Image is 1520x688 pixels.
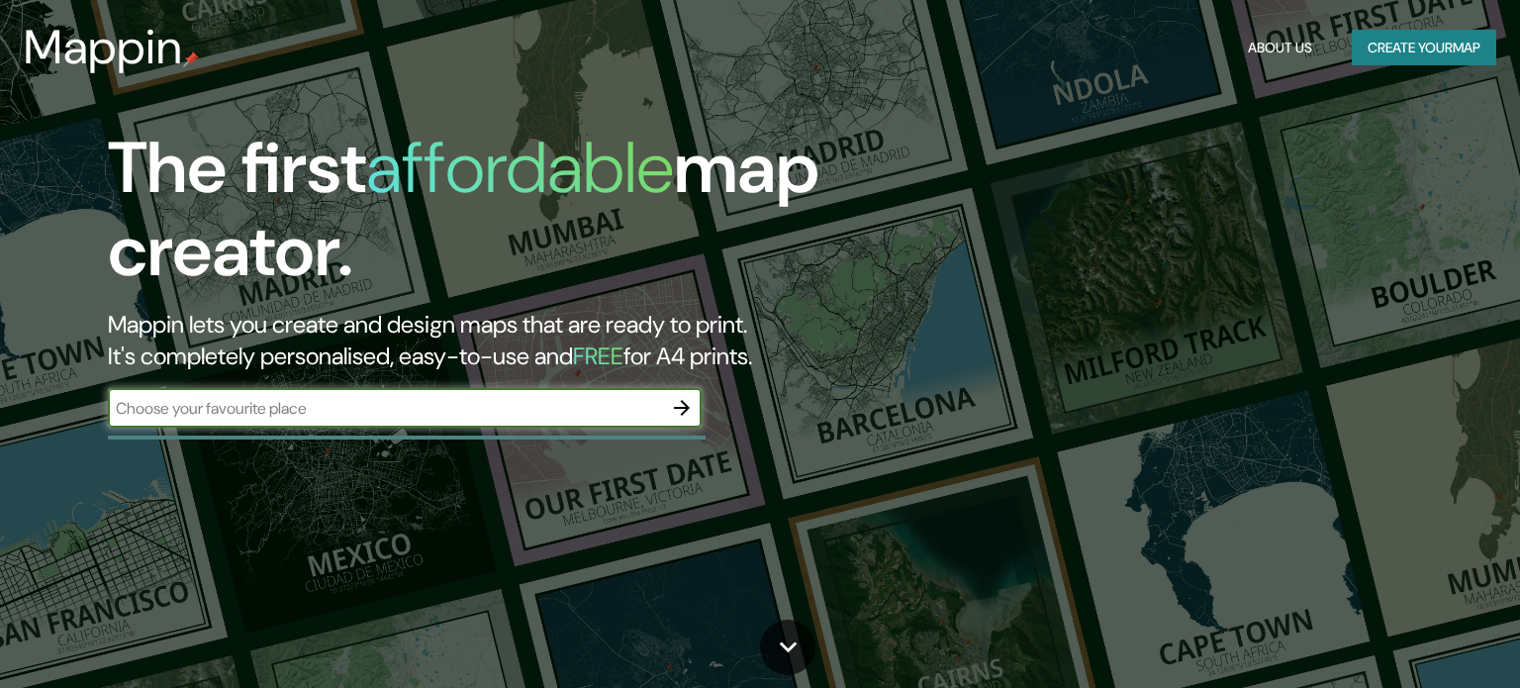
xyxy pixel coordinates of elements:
button: Create yourmap [1352,30,1496,66]
input: Choose your favourite place [108,397,662,420]
img: mappin-pin [183,51,199,67]
h1: The first map creator. [108,127,868,309]
h5: FREE [573,341,623,371]
h1: affordable [366,122,674,214]
button: About Us [1240,30,1320,66]
h2: Mappin lets you create and design maps that are ready to print. It's completely personalised, eas... [108,309,868,372]
h3: Mappin [24,20,183,75]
